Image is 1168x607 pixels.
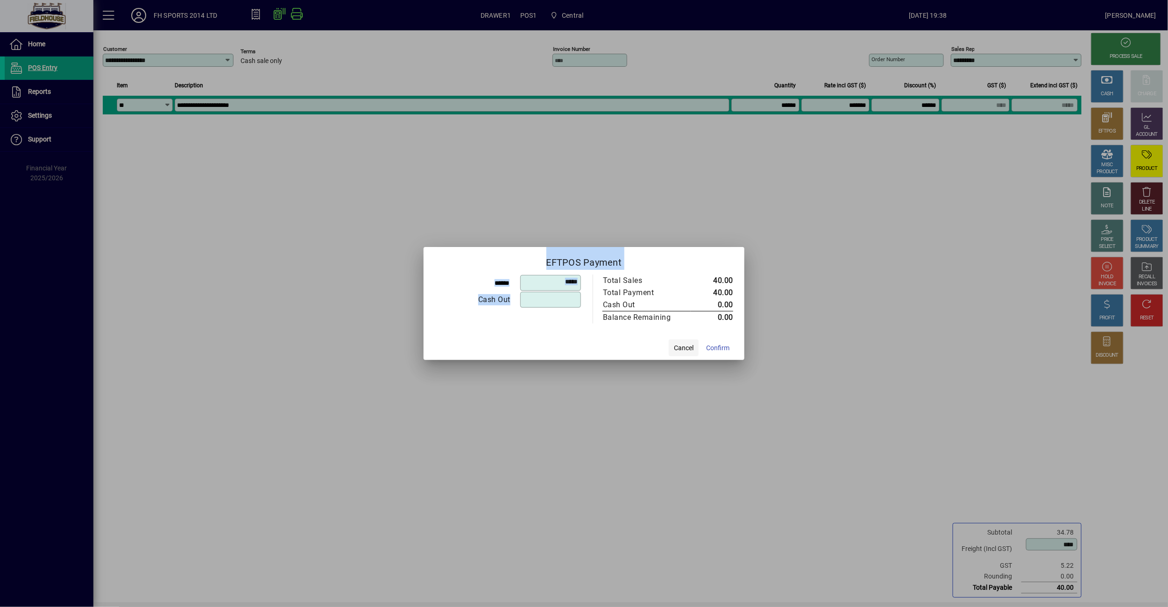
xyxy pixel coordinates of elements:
button: Confirm [702,339,733,356]
span: Confirm [706,343,729,353]
td: 40.00 [691,287,733,299]
td: 0.00 [691,311,733,324]
td: 40.00 [691,275,733,287]
span: Cancel [674,343,694,353]
h2: EFTPOS Payment [424,247,744,274]
td: Total Payment [602,287,691,299]
td: 0.00 [691,299,733,311]
td: Total Sales [602,275,691,287]
div: Cash Out [435,294,510,305]
div: Balance Remaining [603,312,681,323]
button: Cancel [669,339,699,356]
div: Cash Out [603,299,681,311]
